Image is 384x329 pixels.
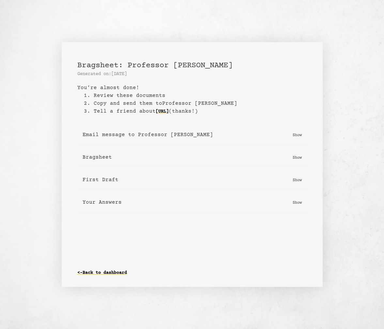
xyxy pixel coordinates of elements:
[83,176,118,184] b: First Draft
[77,61,233,70] span: Bragsheet: Professor [PERSON_NAME]
[84,107,307,115] li: 3. Tell a friend about (thanks!)
[156,106,169,117] a: [URL]
[77,71,307,77] p: Generated on: [DATE]
[83,198,122,206] b: Your Answers
[84,92,307,100] li: 1. Review these documents
[293,132,302,138] p: Show
[83,131,213,139] b: Email message to Professor [PERSON_NAME]
[77,126,307,144] button: Email message to Professor [PERSON_NAME] Show
[77,148,307,167] button: Bragsheet Show
[83,153,112,161] b: Bragsheet
[293,199,302,206] p: Show
[77,84,307,92] b: You’re almost done!
[77,268,127,278] a: <-Back to dashboard
[84,100,307,107] li: 2. Copy and send them to Professor [PERSON_NAME]
[293,154,302,161] p: Show
[293,177,302,183] p: Show
[77,193,307,212] button: Your Answers Show
[77,171,307,189] button: First Draft Show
